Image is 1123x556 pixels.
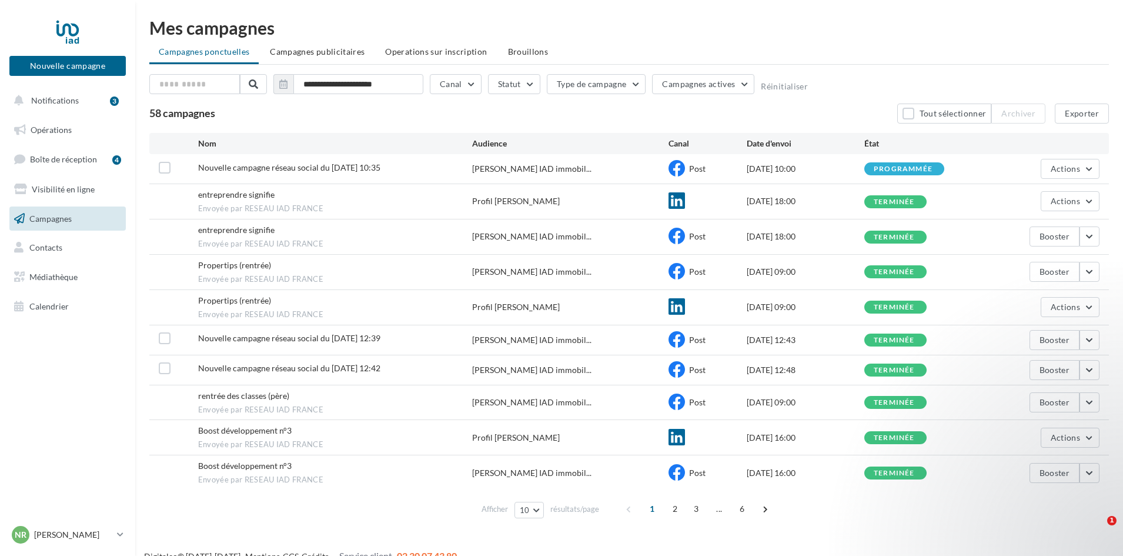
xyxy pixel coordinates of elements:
[29,213,72,223] span: Campagnes
[1030,262,1079,282] button: Booster
[9,56,126,76] button: Nouvelle campagne
[689,365,706,375] span: Post
[897,104,991,124] button: Tout sélectionner
[472,195,560,207] div: Profil [PERSON_NAME]
[31,125,72,135] span: Opérations
[385,46,487,56] span: Operations sur inscription
[1041,159,1099,179] button: Actions
[488,74,540,94] button: Statut
[7,118,128,142] a: Opérations
[198,475,473,485] span: Envoyée par RESEAU IAD FRANCE
[662,79,735,89] span: Campagnes actives
[733,500,751,518] span: 6
[874,268,915,276] div: terminée
[15,529,26,541] span: NR
[689,335,706,345] span: Post
[874,304,915,311] div: terminée
[198,260,271,270] span: Propertips (rentrée)
[991,104,1045,124] button: Archiver
[7,147,128,172] a: Boîte de réception4
[198,239,473,249] span: Envoyée par RESEAU IAD FRANCE
[666,500,684,518] span: 2
[874,367,915,374] div: terminée
[32,184,95,194] span: Visibilité en ligne
[1107,516,1117,525] span: 1
[710,500,728,518] span: ...
[482,504,508,515] span: Afficher
[747,334,864,346] div: [DATE] 12:43
[270,46,365,56] span: Campagnes publicitaires
[472,266,591,278] span: [PERSON_NAME] IAD immobil...
[1030,360,1079,380] button: Booster
[31,95,79,105] span: Notifications
[1041,428,1099,448] button: Actions
[1051,164,1080,174] span: Actions
[112,155,121,165] div: 4
[7,207,128,231] a: Campagnes
[198,162,380,172] span: Nouvelle campagne réseau social du 18-09-2025 10:35
[874,337,915,344] div: terminée
[520,505,530,515] span: 10
[1051,196,1080,206] span: Actions
[198,405,473,415] span: Envoyée par RESEAU IAD FRANCE
[874,234,915,241] div: terminée
[472,231,591,242] span: [PERSON_NAME] IAD immobil...
[1030,227,1079,247] button: Booster
[472,301,560,313] div: Profil [PERSON_NAME]
[198,225,275,235] span: entreprendre signifie
[687,500,706,518] span: 3
[1041,191,1099,211] button: Actions
[652,74,754,94] button: Campagnes actives
[1051,432,1080,442] span: Actions
[689,164,706,174] span: Post
[514,502,544,518] button: 10
[874,399,915,407] div: terminée
[198,295,271,305] span: Propertips (rentrée)
[874,198,915,206] div: terminée
[1030,392,1079,412] button: Booster
[747,138,864,149] div: Date d'envoi
[29,301,69,311] span: Calendrier
[198,309,473,320] span: Envoyée par RESEAU IAD FRANCE
[30,154,97,164] span: Boîte de réception
[643,500,661,518] span: 1
[29,242,62,252] span: Contacts
[198,333,380,343] span: Nouvelle campagne réseau social du 08-09-2025 12:39
[1030,330,1079,350] button: Booster
[761,82,808,91] button: Réinitialiser
[7,235,128,260] a: Contacts
[7,88,123,113] button: Notifications 3
[198,440,473,450] span: Envoyée par RESEAU IAD FRANCE
[689,231,706,241] span: Post
[198,274,473,285] span: Envoyée par RESEAU IAD FRANCE
[7,294,128,319] a: Calendrier
[1083,516,1111,544] iframe: Intercom live chat
[547,74,646,94] button: Type de campagne
[149,19,1109,36] div: Mes campagnes
[7,177,128,202] a: Visibilité en ligne
[198,363,380,373] span: Nouvelle campagne réseau social du 04-09-2025 12:42
[508,46,549,56] span: Brouillons
[430,74,482,94] button: Canal
[29,272,78,282] span: Médiathèque
[747,195,864,207] div: [DATE] 18:00
[198,204,473,214] span: Envoyée par RESEAU IAD FRANCE
[747,163,864,175] div: [DATE] 10:00
[689,397,706,407] span: Post
[747,231,864,242] div: [DATE] 18:00
[472,138,668,149] div: Audience
[149,106,215,119] span: 58 campagnes
[198,189,275,199] span: entreprendre signifie
[472,397,591,408] span: [PERSON_NAME] IAD immobil...
[747,301,864,313] div: [DATE] 09:00
[874,434,915,442] div: terminée
[747,467,864,479] div: [DATE] 16:00
[747,397,864,408] div: [DATE] 09:00
[747,432,864,444] div: [DATE] 16:00
[198,391,289,401] span: rentrée des classes (père)
[198,461,292,471] span: Boost développement n°3
[110,96,119,106] div: 3
[864,138,982,149] div: État
[472,364,591,376] span: [PERSON_NAME] IAD immobil...
[550,504,599,515] span: résultats/page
